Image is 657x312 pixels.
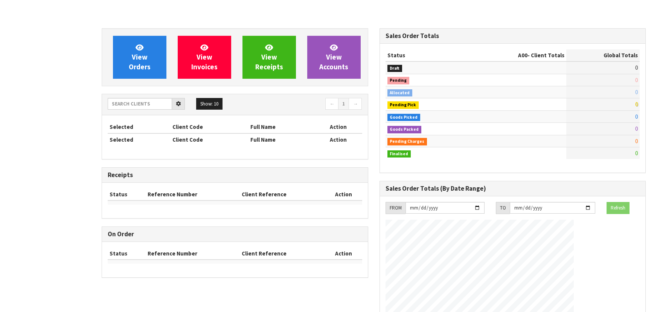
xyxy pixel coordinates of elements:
span: Allocated [387,89,413,97]
div: FROM [386,202,405,214]
th: Client Code [171,133,249,145]
a: ViewReceipts [242,36,296,79]
a: ViewOrders [113,36,166,79]
button: Show: 10 [196,98,223,110]
h3: On Order [108,231,362,238]
span: 0 [635,101,638,108]
div: TO [496,202,510,214]
th: Action [325,188,362,200]
th: Reference Number [146,188,240,200]
th: Action [325,248,362,260]
span: Pending Pick [387,101,419,109]
th: Status [386,49,470,61]
a: ← [325,98,338,110]
th: Status [108,248,146,260]
h3: Sales Order Totals (By Date Range) [386,185,640,192]
th: Action [315,121,362,133]
th: Client Code [171,121,249,133]
span: 0 [635,113,638,120]
span: Finalised [387,150,411,158]
span: 0 [635,89,638,96]
span: A00 [518,52,527,59]
a: ViewInvoices [178,36,231,79]
th: Selected [108,121,171,133]
span: 0 [635,76,638,84]
span: View Receipts [255,43,283,71]
th: Client Reference [240,188,326,200]
span: Goods Picked [387,114,421,121]
span: 0 [635,150,638,157]
span: 0 [635,125,638,132]
th: Client Reference [240,248,326,260]
a: ViewAccounts [307,36,361,79]
span: 0 [635,138,638,145]
span: Goods Packed [387,126,422,133]
th: Full Name [248,121,315,133]
a: → [349,98,362,110]
span: View Accounts [319,43,348,71]
th: Selected [108,133,171,145]
span: 0 [635,64,638,71]
th: - Client Totals [470,49,566,61]
button: Refresh [607,202,630,214]
th: Status [108,188,146,200]
h3: Receipts [108,171,362,179]
nav: Page navigation [241,98,362,111]
span: Pending Charges [387,138,427,145]
a: 1 [338,98,349,110]
h3: Sales Order Totals [386,32,640,40]
span: Draft [387,65,402,72]
span: View Invoices [191,43,218,71]
span: View Orders [129,43,151,71]
th: Global Totals [566,49,640,61]
th: Action [315,133,362,145]
input: Search clients [108,98,172,110]
th: Full Name [248,133,315,145]
th: Reference Number [146,248,240,260]
span: Pending [387,77,410,84]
